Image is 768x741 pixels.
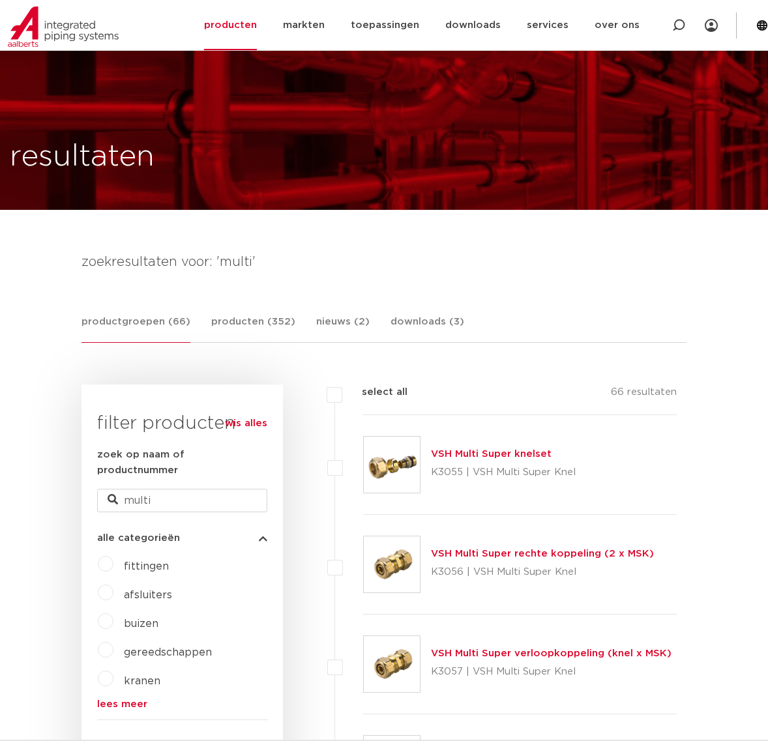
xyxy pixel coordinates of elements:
[364,437,420,493] img: Thumbnail for VSH Multi Super knelset
[97,533,180,543] span: alle categorieën
[124,618,158,629] a: buizen
[611,385,677,405] p: 66 resultaten
[81,314,190,343] a: productgroepen (66)
[431,562,654,583] p: K3056 | VSH Multi Super Knel
[211,314,295,342] a: producten (352)
[431,661,672,682] p: K3057 | VSH Multi Super Knel
[431,549,654,559] a: VSH Multi Super rechte koppeling (2 x MSK)
[124,561,169,572] a: fittingen
[124,590,172,600] a: afsluiters
[97,533,267,543] button: alle categorieën
[431,449,552,459] a: VSH Multi Super knelset
[431,462,576,483] p: K3055 | VSH Multi Super Knel
[342,385,407,400] label: select all
[81,252,687,272] h4: zoekresultaten voor: 'multi'
[364,536,420,592] img: Thumbnail for VSH Multi Super rechte koppeling (2 x MSK)
[364,636,420,692] img: Thumbnail for VSH Multi Super verloopkoppeling (knel x MSK)
[97,489,267,512] input: zoeken
[124,676,160,686] a: kranen
[225,416,267,431] a: wis alles
[10,136,155,178] h1: resultaten
[316,314,370,342] a: nieuws (2)
[97,699,267,709] a: lees meer
[97,447,267,478] label: zoek op naam of productnummer
[391,314,464,342] a: downloads (3)
[431,648,672,658] a: VSH Multi Super verloopkoppeling (knel x MSK)
[124,647,212,658] a: gereedschappen
[97,411,267,437] h3: filter producten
